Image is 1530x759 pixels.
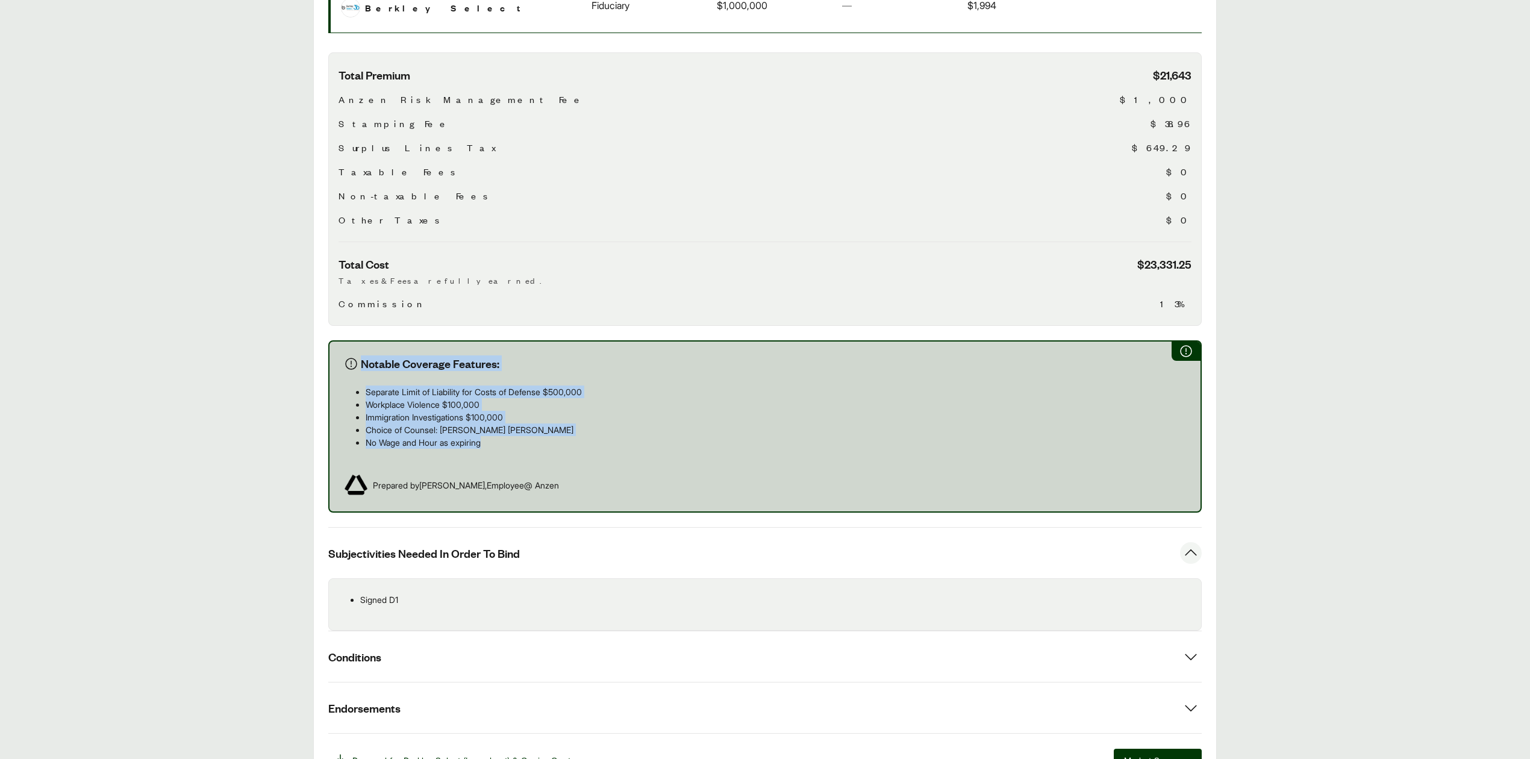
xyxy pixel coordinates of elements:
[328,528,1202,578] button: Subjectivities Needed In Order To Bind
[366,423,1186,436] p: Choice of Counsel: [PERSON_NAME] [PERSON_NAME]
[366,436,1186,449] p: No Wage and Hour as expiring
[1166,189,1191,203] span: $0
[1132,140,1191,155] span: $649.29
[339,274,1191,287] p: Taxes & Fees are fully earned.
[328,546,520,561] span: Subjectivities Needed In Order To Bind
[1166,213,1191,227] span: $0
[366,398,1186,411] p: Workplace Violence $100,000
[339,213,445,227] span: Other Taxes
[1166,164,1191,179] span: $0
[1137,257,1191,272] span: $23,331.25
[339,189,493,203] span: Non-taxable Fees
[1151,116,1191,131] span: $38.96
[1120,92,1191,107] span: $1,000
[1160,296,1191,311] span: 13%
[339,92,586,107] span: Anzen Risk Management Fee
[365,1,527,15] span: Berkley Select
[360,593,1191,606] p: Signed D1
[339,67,410,83] span: Total Premium
[339,164,460,179] span: Taxable Fees
[339,116,452,131] span: Stamping Fee
[361,356,499,371] span: Notable Coverage Features:
[328,701,401,716] span: Endorsements
[339,140,495,155] span: Surplus Lines Tax
[366,411,1186,423] p: Immigration Investigations $100,000
[339,296,427,311] span: Commission
[328,682,1202,733] button: Endorsements
[339,257,389,272] span: Total Cost
[366,386,1186,398] p: Separate Limit of Liability for Costs of Defense $500,000
[328,631,1202,682] button: Conditions
[1153,67,1191,83] span: $21,643
[328,649,381,664] span: Conditions
[373,479,559,492] span: Prepared by [PERSON_NAME] , Employee @ Anzen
